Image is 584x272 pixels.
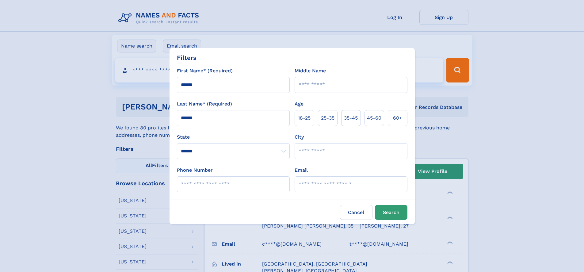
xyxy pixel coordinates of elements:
[367,114,381,122] span: 45‑60
[177,133,290,141] label: State
[298,114,311,122] span: 18‑25
[177,100,232,108] label: Last Name* (Required)
[321,114,334,122] span: 25‑35
[295,167,308,174] label: Email
[295,133,304,141] label: City
[393,114,402,122] span: 60+
[375,205,407,220] button: Search
[295,100,303,108] label: Age
[177,67,233,75] label: First Name* (Required)
[177,167,213,174] label: Phone Number
[177,53,197,62] div: Filters
[295,67,326,75] label: Middle Name
[344,114,358,122] span: 35‑45
[340,205,372,220] label: Cancel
